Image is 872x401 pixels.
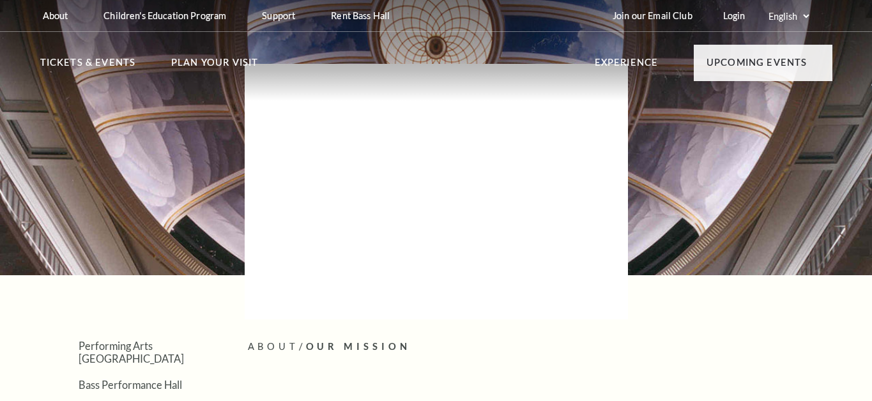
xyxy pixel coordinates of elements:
[79,340,184,364] a: Performing Arts [GEOGRAPHIC_DATA]
[595,55,659,78] p: Experience
[245,64,628,319] img: blank image
[79,379,182,391] a: Bass Performance Hall
[43,10,68,21] p: About
[262,10,295,21] p: Support
[707,55,807,78] p: Upcoming Events
[171,55,259,78] p: Plan Your Visit
[331,10,390,21] p: Rent Bass Hall
[766,10,811,22] select: Select:
[103,10,226,21] p: Children's Education Program
[306,341,411,352] span: Our Mission
[248,341,299,352] span: About
[40,55,136,78] p: Tickets & Events
[248,339,832,355] p: /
